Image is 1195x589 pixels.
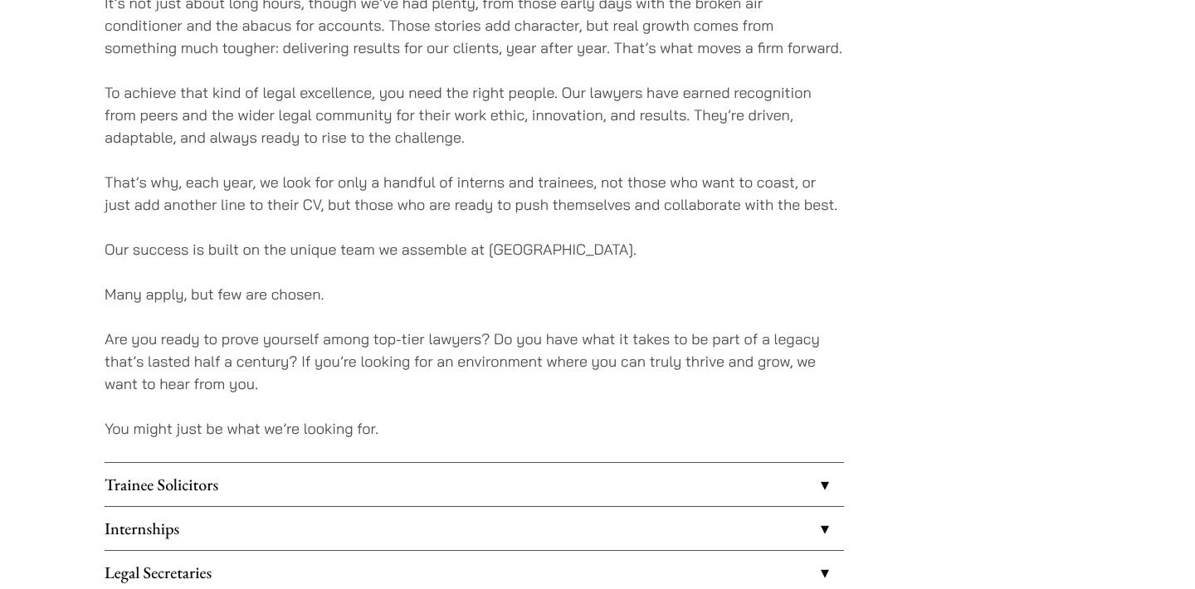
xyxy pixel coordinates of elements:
[105,417,844,440] p: You might just be what we’re looking for.
[105,328,844,395] p: Are you ready to prove yourself among top-tier lawyers? Do you have what it takes to be part of a...
[105,283,844,305] p: Many apply, but few are chosen.
[105,171,844,216] p: That’s why, each year, we look for only a handful of interns and trainees, not those who want to ...
[105,463,844,506] a: Trainee Solicitors
[105,238,844,260] p: Our success is built on the unique team we assemble at [GEOGRAPHIC_DATA].
[105,81,844,148] p: To achieve that kind of legal excellence, you need the right people. Our lawyers have earned reco...
[105,507,844,550] a: Internships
